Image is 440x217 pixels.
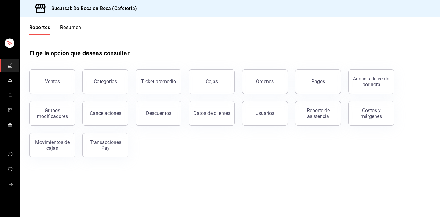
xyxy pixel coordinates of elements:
button: Transacciones Pay [82,133,128,157]
div: Cajas [206,79,218,84]
div: navigation tabs [29,24,81,35]
button: Grupos modificadores [29,101,75,126]
button: Cajas [189,69,235,94]
button: Cancelaciones [82,101,128,126]
div: Grupos modificadores [33,108,71,119]
button: Análisis de venta por hora [348,69,394,94]
div: Categorías [94,79,117,84]
button: Categorías [82,69,128,94]
button: Movimientos de cajas [29,133,75,157]
button: Reporte de asistencia [295,101,341,126]
div: Costos y márgenes [352,108,390,119]
button: Usuarios [242,101,288,126]
button: Resumen [60,24,81,35]
button: Costos y márgenes [348,101,394,126]
button: open drawer [7,16,12,21]
h3: Sucursal: De Boca en Boca (Cafetería) [46,5,137,12]
button: Descuentos [136,101,182,126]
div: Ticket promedio [141,79,176,84]
div: Datos de clientes [193,110,230,116]
div: Usuarios [255,110,274,116]
div: Movimientos de cajas [33,139,71,151]
div: Ventas [45,79,60,84]
button: Reportes [29,24,50,35]
div: Análisis de venta por hora [352,76,390,87]
div: Descuentos [146,110,171,116]
button: Ventas [29,69,75,94]
div: Órdenes [256,79,274,84]
button: Datos de clientes [189,101,235,126]
h1: Elige la opción que deseas consultar [29,49,130,58]
button: Pagos [295,69,341,94]
div: Pagos [311,79,325,84]
button: Ticket promedio [136,69,182,94]
div: Transacciones Pay [86,139,124,151]
div: Reporte de asistencia [299,108,337,119]
button: Órdenes [242,69,288,94]
div: Cancelaciones [90,110,121,116]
